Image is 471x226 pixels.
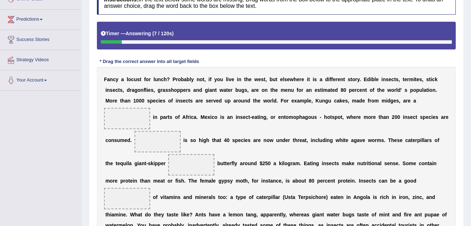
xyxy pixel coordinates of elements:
[153,87,155,93] b: ,
[115,87,118,93] b: c
[199,87,202,93] b: d
[391,87,394,93] b: o
[432,87,436,93] b: n
[426,87,428,93] b: t
[146,77,149,82] b: o
[219,98,222,104] b: d
[320,87,322,93] b: t
[258,77,261,82] b: e
[153,98,156,104] b: e
[107,87,110,93] b: n
[186,87,188,93] b: r
[231,87,232,93] b: r
[153,77,155,82] b: l
[409,77,413,82] b: m
[188,98,190,104] b: t
[338,77,340,82] b: e
[300,77,301,82] b: r
[239,87,242,93] b: u
[309,87,312,93] b: n
[423,87,426,93] b: a
[176,77,177,82] b: r
[272,87,275,93] b: h
[227,77,229,82] b: i
[168,98,171,104] b: o
[113,98,114,104] b: r
[220,77,223,82] b: u
[149,77,150,82] b: r
[122,98,125,104] b: h
[428,87,429,93] b: i
[142,98,144,104] b: 0
[127,77,128,82] b: l
[255,98,258,104] b: h
[181,77,184,82] b: b
[419,87,422,93] b: u
[325,98,328,104] b: g
[105,87,107,93] b: i
[147,87,148,93] b: i
[168,87,171,93] b: s
[396,87,398,93] b: l
[198,98,200,104] b: r
[276,98,278,104] b: .
[236,98,238,104] b: r
[332,87,335,93] b: e
[399,77,400,82] b: ,
[0,70,81,88] a: Your Account
[307,98,308,104] b: l
[367,77,370,82] b: d
[209,87,212,93] b: a
[135,87,138,93] b: g
[294,98,297,104] b: x
[398,87,401,93] b: d
[297,98,300,104] b: a
[272,98,274,104] b: l
[323,87,328,93] b: m
[0,10,81,27] a: Predictions
[419,77,422,82] b: s
[156,98,159,104] b: c
[291,87,294,93] b: u
[431,77,432,82] b: i
[105,98,110,104] b: M
[357,77,360,82] b: y
[163,87,165,93] b: a
[383,77,386,82] b: n
[225,98,228,104] b: u
[355,87,356,93] b: r
[0,50,81,68] a: Strategy Videos
[184,77,187,82] b: a
[161,77,164,82] b: c
[314,87,317,93] b: e
[235,87,239,93] b: b
[158,77,161,82] b: n
[190,77,191,82] b: l
[329,77,331,82] b: f
[238,77,241,82] b: n
[143,87,145,93] b: f
[172,31,174,36] b: )
[229,77,231,82] b: v
[404,77,407,82] b: e
[429,87,433,93] b: o
[394,77,396,82] b: t
[125,98,127,104] b: a
[325,77,328,82] b: d
[376,77,379,82] b: e
[374,77,376,82] b: l
[343,77,345,82] b: t
[139,98,142,104] b: 0
[284,77,287,82] b: s
[258,98,261,104] b: e
[150,98,153,104] b: p
[288,87,291,93] b: n
[113,87,115,93] b: e
[316,98,319,104] b: K
[107,77,110,82] b: a
[174,87,177,93] b: o
[137,77,140,82] b: s
[145,87,147,93] b: l
[373,87,374,93] b: f
[206,98,209,104] b: s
